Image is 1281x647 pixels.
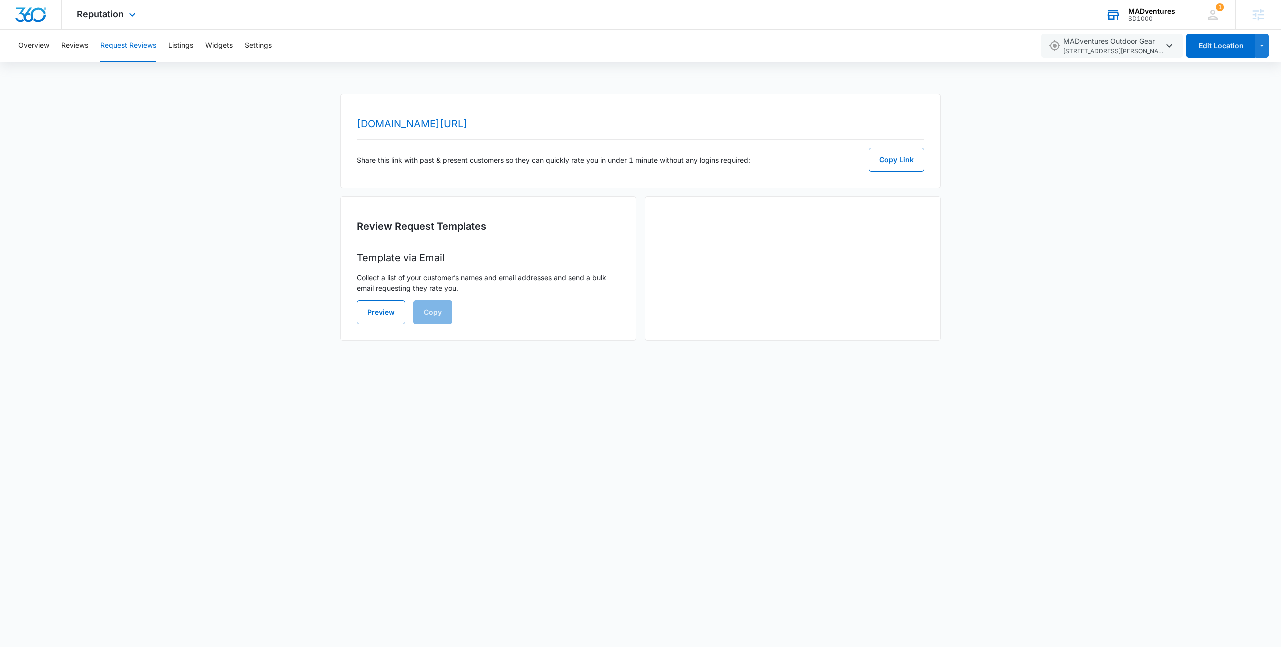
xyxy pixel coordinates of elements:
[1063,36,1163,56] span: MADventures Outdoor Gear
[1063,47,1163,56] span: [STREET_ADDRESS][PERSON_NAME] , [GEOGRAPHIC_DATA][PERSON_NAME] , CO
[357,219,620,234] h2: Review Request Templates
[1128,7,1175,15] div: account name
[61,30,88,62] button: Reviews
[357,272,620,293] p: Collect a list of your customer’s names and email addresses and send a bulk email requesting they...
[100,30,156,62] button: Request Reviews
[245,30,272,62] button: Settings
[1216,3,1224,11] div: notifications count
[357,118,467,130] a: [DOMAIN_NAME][URL]
[168,30,193,62] button: Listings
[869,148,924,172] button: Copy Link
[1216,3,1224,11] span: 1
[18,30,49,62] button: Overview
[357,148,924,172] div: Share this link with past & present customers so they can quickly rate you in under 1 minute with...
[1186,34,1255,58] button: Edit Location
[1128,15,1175,22] div: account id
[1041,34,1183,58] button: MADventures Outdoor Gear[STREET_ADDRESS][PERSON_NAME],[GEOGRAPHIC_DATA][PERSON_NAME],CO
[357,250,620,265] p: Template via Email
[357,300,405,324] button: Preview
[205,30,233,62] button: Widgets
[77,9,124,19] span: Reputation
